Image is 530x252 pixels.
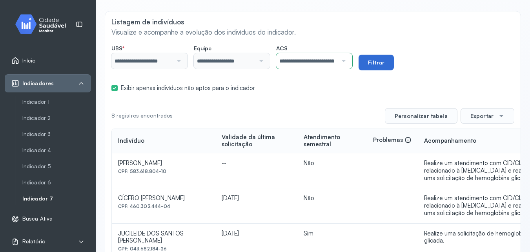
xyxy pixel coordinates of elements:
div: Indivíduo [118,137,144,145]
a: Indicador 3 [22,131,91,138]
a: Indicador 1 [22,97,91,107]
a: Busca Ativa [11,215,84,223]
a: Indicador 6 [22,179,91,186]
a: Indicador 5 [22,163,91,170]
a: Indicador 2 [22,113,91,123]
a: Indicador 4 [22,147,91,154]
span: Início [22,57,36,64]
div: -- [222,160,291,167]
button: Exportar [461,108,514,124]
div: Validade da última solicitação [222,134,291,149]
a: Indicador 7 [22,194,91,204]
label: Exibir apenas indivíduos não aptos para o indicador [121,85,255,92]
a: Indicador 4 [22,145,91,155]
div: CPF: 460.303.444-04 [118,204,209,209]
a: Indicador 5 [22,162,91,171]
span: UBS [111,45,124,52]
div: Atendimento semestral [304,134,361,149]
div: Não [304,160,361,167]
div: [PERSON_NAME] [118,160,209,167]
a: Indicador 1 [22,99,91,105]
a: Início [11,57,84,64]
div: 8 registros encontrados [111,112,173,119]
img: monitor.svg [8,13,79,36]
span: Equipe [194,45,211,52]
div: Acompanhamento [424,137,476,145]
div: [DATE] [222,230,291,237]
span: Relatório [22,238,45,245]
a: Indicador 2 [22,115,91,121]
button: Filtrar [359,55,394,70]
div: CPF: 043.682.184-26 [118,246,209,252]
a: Indicador 6 [22,178,91,188]
span: Indicadores [22,80,54,87]
div: Problemas [373,136,412,145]
div: [DATE] [222,195,291,202]
div: Não [304,195,361,202]
a: Indicador 3 [22,129,91,139]
p: Visualize e acompanhe a evolução dos indivíduos do indicador. [111,28,514,36]
div: CÍCERO [PERSON_NAME] [118,195,209,202]
span: ACS [276,45,288,52]
div: JUCILEIDE DOS SANTOS [PERSON_NAME] [118,230,209,245]
div: CPF: 583.618.804-10 [118,169,209,174]
p: Listagem de indivíduos [111,18,514,26]
a: Indicador 7 [22,195,91,202]
button: Personalizar tabela [385,108,457,124]
span: Busca Ativa [22,215,53,222]
div: Sim [304,230,361,237]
